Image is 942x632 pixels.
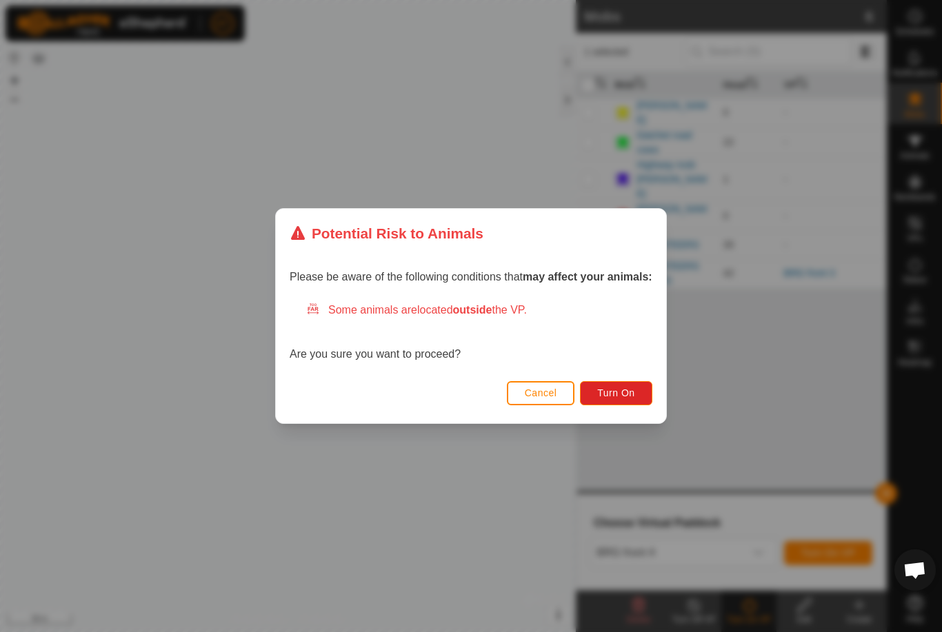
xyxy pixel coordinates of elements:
[417,304,527,316] span: located the VP.
[894,549,936,591] div: Open chat
[290,271,652,283] span: Please be aware of the following conditions that
[581,381,652,405] button: Turn On
[523,271,652,283] strong: may affect your animals:
[598,387,635,398] span: Turn On
[453,304,492,316] strong: outside
[306,302,652,318] div: Some animals are
[507,381,575,405] button: Cancel
[290,223,483,244] div: Potential Risk to Animals
[525,387,557,398] span: Cancel
[290,302,652,363] div: Are you sure you want to proceed?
